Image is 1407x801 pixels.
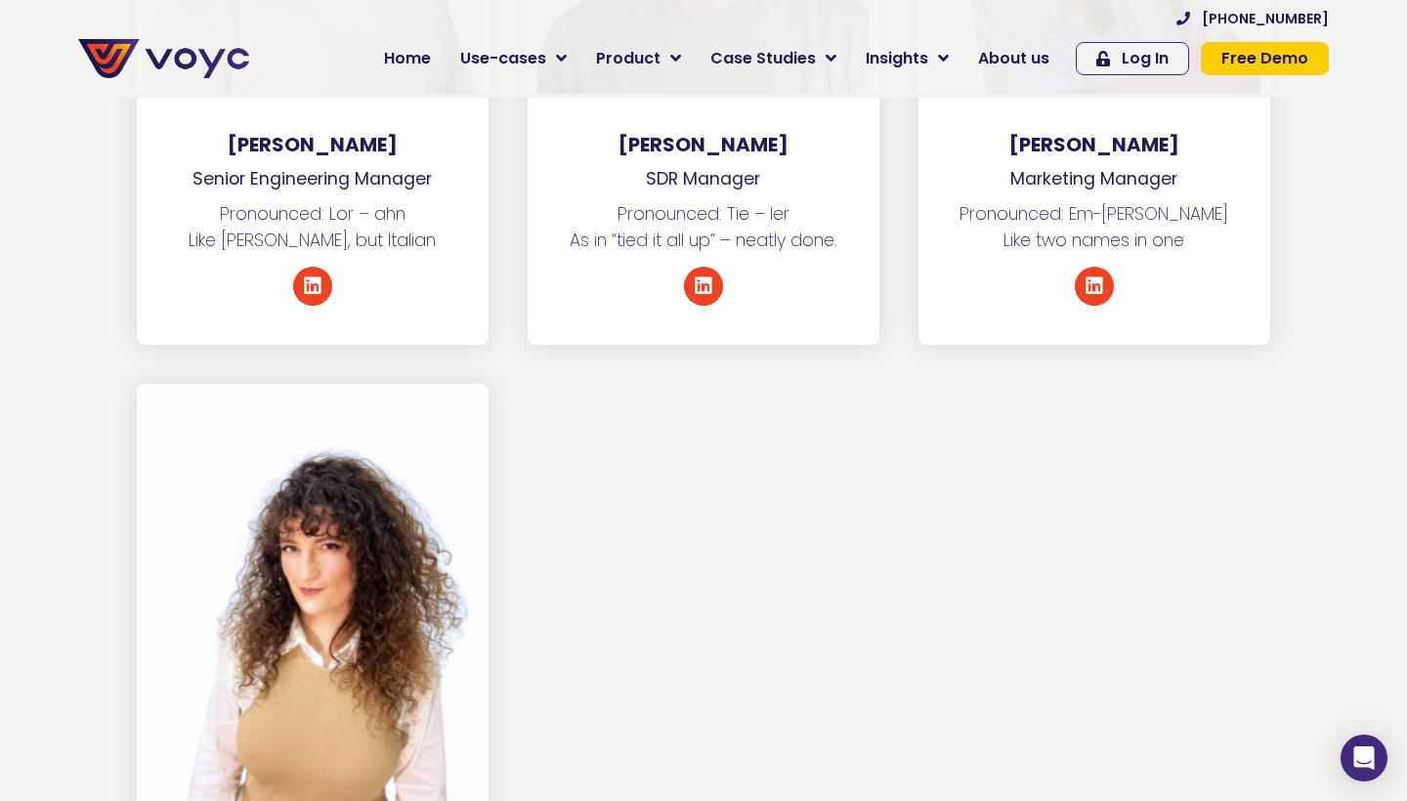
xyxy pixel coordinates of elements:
[710,47,816,70] span: Case Studies
[581,39,696,78] a: Product
[1221,51,1308,66] span: Free Demo
[1176,12,1329,25] a: [PHONE_NUMBER]
[696,39,851,78] a: Case Studies
[918,201,1270,253] p: Pronounced: Em-[PERSON_NAME] Like two names in one
[1122,51,1169,66] span: Log In
[137,201,489,253] p: Pronounced: Lor – ahn Like [PERSON_NAME], but Italian
[851,39,963,78] a: Insights
[446,39,581,78] a: Use-cases
[78,39,249,78] img: voyc-full-logo
[528,133,879,156] h3: [PERSON_NAME]
[137,133,489,156] h3: [PERSON_NAME]
[1201,42,1329,75] a: Free Demo
[460,47,546,70] span: Use-cases
[137,166,489,191] p: Senior Engineering Manager
[1341,735,1387,781] div: Open Intercom Messenger
[1076,42,1189,75] a: Log In
[528,166,879,191] p: SDR Manager
[918,166,1270,191] p: Marketing Manager
[596,47,661,70] span: Product
[963,39,1064,78] a: About us
[918,133,1270,156] h3: [PERSON_NAME]
[978,47,1049,70] span: About us
[384,47,431,70] span: Home
[369,39,446,78] a: Home
[866,47,928,70] span: Insights
[528,201,879,253] p: Pronounced: Tie – ler As in “tied it all up” – neatly done.
[1202,12,1329,25] span: [PHONE_NUMBER]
